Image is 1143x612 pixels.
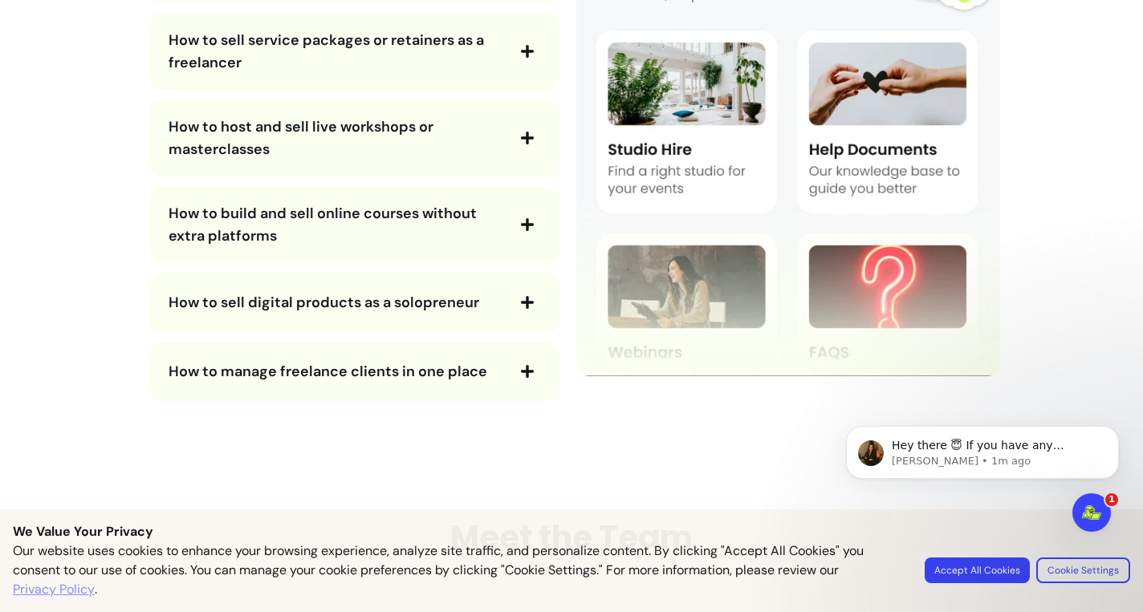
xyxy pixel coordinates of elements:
button: Cookie Settings [1036,557,1130,583]
button: How to manage freelance clients in one place [169,358,541,385]
iframe: Intercom notifications message [822,392,1143,569]
iframe: Intercom live chat [1072,493,1111,532]
span: 1 [1105,493,1118,506]
p: We Value Your Privacy [13,522,1130,541]
span: How to host and sell live workshops or masterclasses [169,117,433,159]
span: How to sell digital products as a solopreneur [169,293,479,312]
button: How to sell digital products as a solopreneur [169,289,541,316]
span: How to build and sell online courses without extra platforms [169,204,477,245]
a: Privacy Policy [13,580,95,599]
button: How to host and sell live workshops or masterclasses [169,116,541,160]
button: How to sell service packages or retainers as a freelancer [169,29,541,74]
button: How to build and sell online courses without extra platforms [169,202,541,247]
span: How to manage freelance clients in one place [169,362,487,381]
p: Our website uses cookies to enhance your browsing experience, analyze site traffic, and personali... [13,541,905,599]
span: How to sell service packages or retainers as a freelancer [169,30,484,72]
button: Accept All Cookies [925,557,1030,583]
